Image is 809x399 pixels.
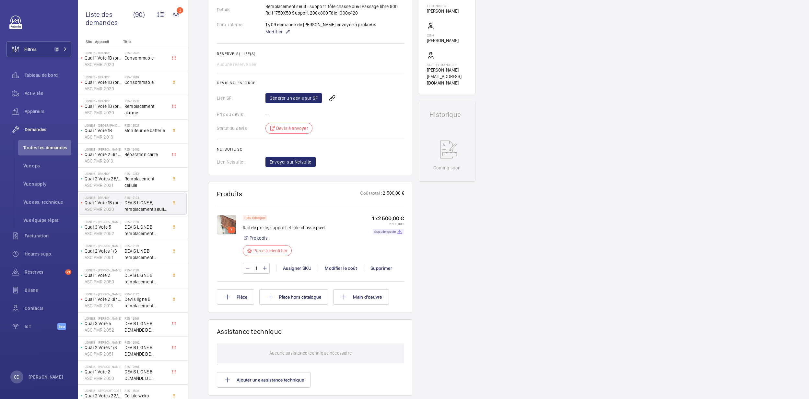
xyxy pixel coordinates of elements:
p: Quai 2 Voies 2B/1 ([GEOGRAPHIC_DATA]) [85,176,122,182]
button: Pièce [217,289,254,305]
h2: R25-12462 [124,147,167,151]
p: ASC.PMR 2021 [85,182,122,188]
span: Activités [25,90,71,97]
p: 7 [229,227,234,233]
p: Quai 1 Voie 2 dir [GEOGRAPHIC_DATA] [85,151,122,158]
p: Site - Appareil [78,40,121,44]
span: Heures supp. [25,251,71,257]
span: Cellule weko [124,393,167,399]
p: LIGNE B - [PERSON_NAME] [85,340,122,344]
span: 71 [65,269,71,275]
span: Modifier [265,28,283,35]
div: Supprimer [364,265,399,271]
span: Devis ligne B remplacement serrure de porte manœuvre [124,296,167,309]
p: Quai 1 Voie 1B [85,127,122,134]
h2: R25-12128 [124,268,167,272]
p: Hors catalogue [244,217,265,219]
h2: R25-12532 [124,99,167,103]
p: [PERSON_NAME][EMAIL_ADDRESS][DOMAIN_NAME] [427,67,467,86]
p: 1 x 2 500,00 € [372,215,404,222]
h2: R25-12521 [124,123,167,127]
span: Contacts [25,305,71,312]
p: LIGNE B - DRANCY [85,172,122,176]
h2: R25-12130 [124,220,167,224]
p: LIGNE B - [PERSON_NAME] [85,268,122,272]
span: DEVIS LIGNE B remplacement bouton pallier [124,272,167,285]
span: Tableau de bord [25,72,71,78]
button: Filtres2 [6,41,71,57]
h2: R25-11836 [124,389,167,393]
span: DEVIS LIGNE B DEMANDE DE CHIFFRAGE [124,369,167,382]
p: Supplier quote [374,231,396,233]
span: Vue équipe répar. [23,217,71,223]
span: Remplacement alarme [124,103,167,116]
p: LIGNE B - [PERSON_NAME] [85,244,122,248]
span: Bilans [25,287,71,293]
p: ASC.PMR 2050 [85,375,122,382]
span: Remplacement cellule [124,176,167,188]
span: 2 [54,47,59,52]
h2: R25-12127 [124,292,167,296]
h2: R25-12213 [124,172,167,176]
span: Réparation carte [124,151,167,158]
p: ASC.PMR 2018 [85,134,122,140]
h1: Produits [217,190,242,198]
p: Quai 1 Voie 2 [85,272,122,279]
p: LIGNE B - DRANCY [85,196,122,199]
p: Technicien [427,4,459,8]
p: LIGNE B - [PERSON_NAME] [85,220,122,224]
p: ASC.PMR 2020 [85,61,122,68]
span: IoT [25,323,57,330]
p: ASC.PMR 2050 [85,279,122,285]
p: Titre [123,40,166,44]
h2: R25-12063 [124,316,167,320]
a: Prokodis [250,235,268,241]
p: ASC.PMR 2013 [85,302,122,309]
button: Main d'oeuvre [333,289,389,305]
p: Quai 1 Voie 2 dir [GEOGRAPHIC_DATA] [85,296,122,302]
p: 2 500,00 € [372,222,404,226]
p: LIGNE B - [PERSON_NAME] [85,316,122,320]
span: Liste des demandes [86,10,133,27]
h2: Devis Salesforce [217,81,404,85]
p: Quai 2 Voies 1/3 [85,248,122,254]
p: LIGNE B - [GEOGRAPHIC_DATA] [85,123,122,127]
p: Supply manager [427,63,467,67]
p: ASC.PMR 2020 [85,109,122,116]
span: Envoyer sur Netsuite [270,159,311,165]
span: Demandes [25,126,71,133]
a: Supplier quote [373,229,404,234]
span: Toutes les demandes [23,144,71,151]
p: Quai 1 Voie 1B (province) [85,79,122,85]
p: [PERSON_NAME] [29,374,64,380]
h2: R25-12154 [124,196,167,199]
h2: Réserve(s) liée(s) [217,51,404,56]
p: 2 500,00 € [382,190,404,198]
p: Aucune assistance technique nécessaire [269,343,352,363]
h1: Assistance technique [217,327,282,336]
span: DEVIS LINE B remplacement bouton pallier [124,248,167,261]
p: [PERSON_NAME] [427,37,459,44]
span: Vue ops [23,163,71,169]
h2: Netsuite SO [217,147,404,152]
span: DEVIS LIGNE B DEMANDE DE chiffrage [124,320,167,333]
p: Quai 3 Voie 5 [85,320,122,327]
span: DEVIS LIGNE B, remplacement seuil, tôle chasse pied et rail [124,199,167,212]
p: Coût total : [360,190,382,198]
p: ASC.PMR 2051 [85,254,122,261]
p: CD [14,374,19,380]
button: Envoyer sur Netsuite [265,157,316,167]
p: Quai 1 Voie 1B (province) [85,55,122,61]
div: Assigner SKU [276,265,318,271]
p: Quai 2 Voies 1/3 [85,344,122,351]
p: CSM [427,33,459,37]
span: Consommable [124,55,167,61]
a: Générer un devis sur SF [265,93,322,103]
p: LIGNE B - AEROPORT CDG 1 [85,389,122,393]
img: 1757677615064-adcdbf2c-f70c-4294-a7e7-31a0e16eae97 [217,215,236,234]
p: LIGNE B - [PERSON_NAME] [85,147,122,151]
span: Beta [57,323,66,330]
p: Pièce à identifier [253,247,287,254]
p: LIGNE B - DRANCY [85,51,122,55]
h2: R25-12062 [124,340,167,344]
